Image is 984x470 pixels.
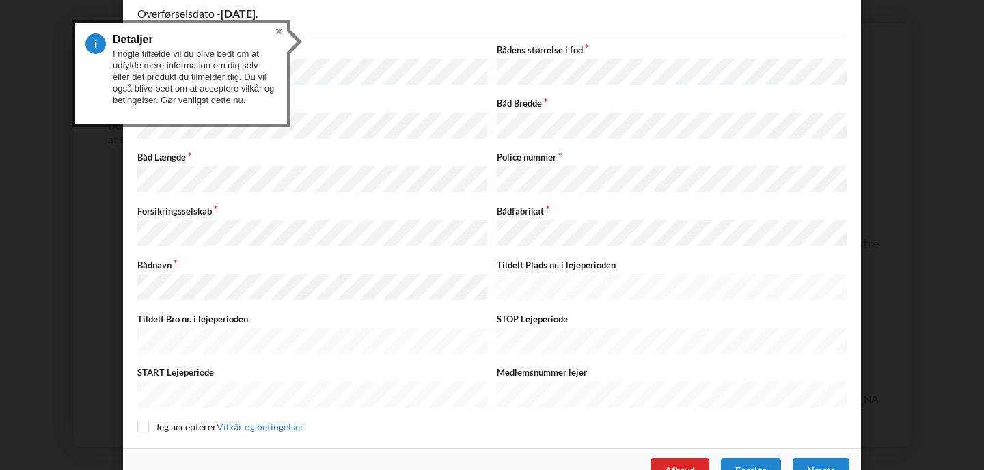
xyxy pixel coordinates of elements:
[137,6,847,22] p: Overførselsdato - .
[497,44,847,56] label: Bådens størrelse i fod
[217,421,304,432] a: Vilkår og betingelser
[137,205,487,217] label: Forsikringsselskab
[137,313,487,325] label: Tildelt Bro nr. i lejeperioden
[137,151,487,163] label: Båd Længde
[137,366,487,378] label: START Lejeperiode
[137,421,304,432] label: Jeg accepterer
[113,33,266,46] h3: Detaljer
[497,205,847,217] label: Bådfabrikat
[497,313,847,325] label: STOP Lejeperiode
[221,7,256,20] b: [DATE]
[113,42,277,106] div: I nogle tilfælde vil du blive bedt om at udfylde mere information om dig selv eller det produkt d...
[271,23,287,40] button: Close
[497,259,847,271] label: Tildelt Plads nr. i lejeperioden
[137,259,487,271] label: Bådnavn
[497,366,847,378] label: Medlemsnummer lejer
[497,151,847,163] label: Police nummer
[85,33,113,54] span: 3
[497,97,847,109] label: Båd Bredde
[137,97,487,109] label: Båd Dybde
